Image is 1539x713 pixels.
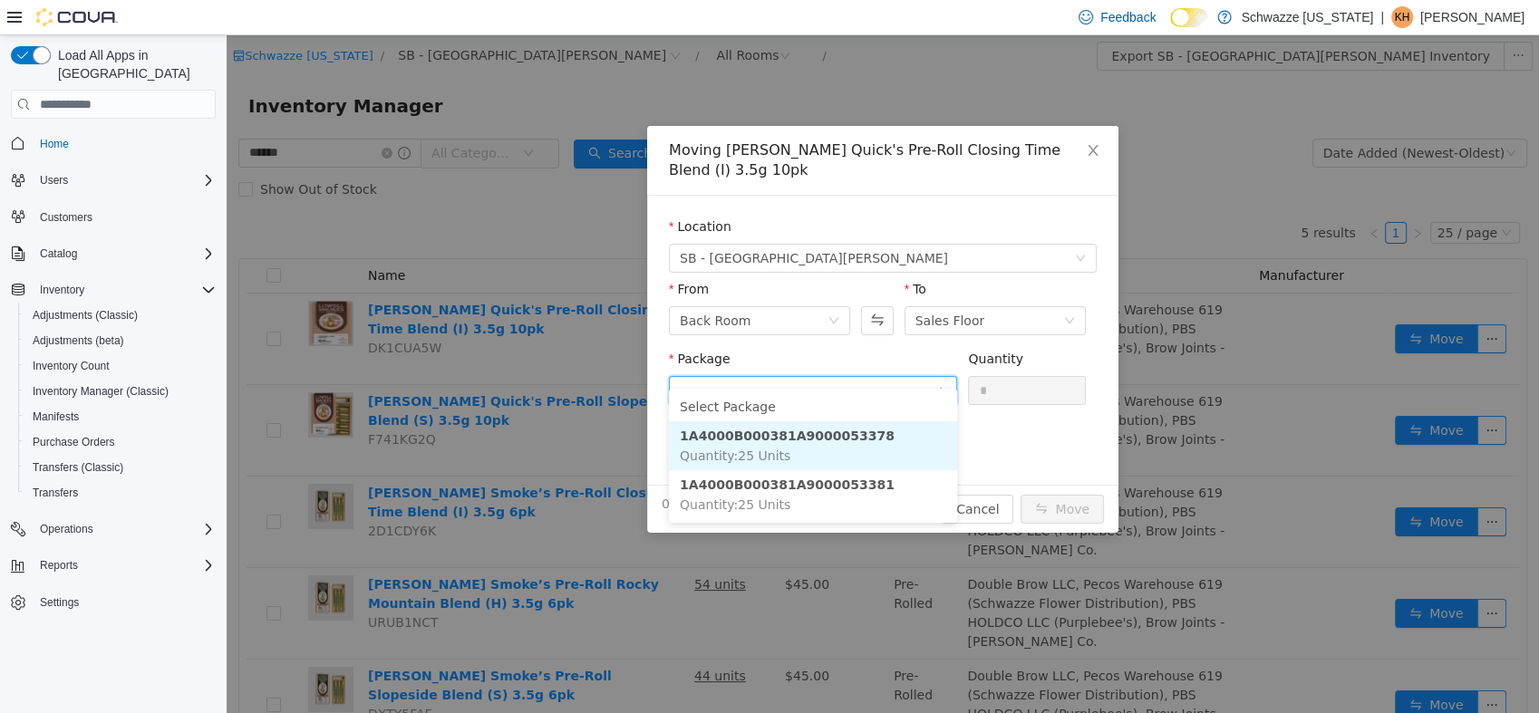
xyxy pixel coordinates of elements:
a: Purchase Orders [25,431,122,453]
i: icon: down [709,350,720,362]
button: Reports [33,554,85,576]
span: Transfers (Classic) [33,460,123,475]
a: Inventory Count [25,355,117,377]
span: Inventory Manager (Classic) [25,381,216,402]
strong: 1A4000B000381A9000053381 [453,442,668,457]
a: Manifests [25,406,86,428]
span: Manifests [33,409,79,424]
input: Quantity [742,342,858,369]
button: Manifests [18,404,223,429]
label: Package [442,316,503,331]
span: Inventory Count [25,355,216,377]
strong: 1A4000B000381A9000053378 [453,393,668,408]
button: Swap [634,271,666,300]
button: Reports [4,553,223,578]
span: Adjustments (beta) [33,333,124,348]
button: Adjustments (Classic) [18,303,223,328]
label: To [678,246,700,261]
span: Dark Mode [1170,27,1171,28]
span: Home [40,137,69,151]
button: Customers [4,204,223,230]
span: Purchase Orders [25,431,216,453]
p: | [1380,6,1384,28]
li: Select Package [442,357,731,386]
button: Operations [4,516,223,542]
span: Purchase Orders [33,435,115,449]
button: Home [4,130,223,156]
span: KH [1395,6,1410,28]
label: Quantity [741,316,797,331]
button: Adjustments (beta) [18,328,223,353]
div: Back Room [453,272,524,299]
span: Transfers [33,486,78,500]
nav: Complex example [11,122,216,662]
div: Sales Floor [689,272,759,299]
input: Dark Mode [1170,8,1208,27]
li: 1A4000B000381A9000053378 [442,386,731,435]
button: Cancel [715,459,787,488]
span: Catalog [33,243,216,265]
span: Operations [33,518,216,540]
i: icon: down [837,280,848,293]
button: Inventory [4,277,223,303]
span: Quantity : 25 Units [453,462,564,477]
i: icon: down [848,217,859,230]
li: 1A4000B000381A9000053381 [442,435,731,484]
span: Catalog [40,246,77,261]
span: Inventory [40,283,84,297]
span: Adjustments (Classic) [33,308,138,323]
span: Operations [40,522,93,536]
button: Settings [4,589,223,615]
span: Inventory Manager (Classic) [33,384,169,399]
span: Inventory Count [33,359,110,373]
button: Users [4,168,223,193]
img: Cova [36,8,118,26]
span: Settings [40,595,79,610]
a: Settings [33,592,86,613]
button: Inventory Manager (Classic) [18,379,223,404]
span: Users [33,169,216,191]
span: Reports [40,558,78,573]
button: Inventory Count [18,353,223,379]
a: Customers [33,207,100,228]
a: Adjustments (beta) [25,330,131,352]
span: Users [40,173,68,188]
span: Inventory [33,279,216,301]
button: Transfers [18,480,223,506]
a: Transfers [25,482,85,504]
span: Adjustments (Classic) [25,304,216,326]
span: SB - Fort Collins [453,209,721,236]
button: icon: swapMove [794,459,877,488]
label: Location [442,184,505,198]
button: Close [841,91,892,141]
i: icon: close [859,108,874,122]
span: Reports [33,554,216,576]
span: Customers [40,210,92,225]
a: Home [33,133,76,155]
button: Purchase Orders [18,429,223,455]
a: Adjustments (Classic) [25,304,145,326]
input: Package [453,343,708,371]
span: Quantity : 25 Units [453,413,564,428]
span: Adjustments (beta) [25,330,216,352]
div: Moving [PERSON_NAME] Quick's Pre-Roll Closing Time Blend (I) 3.5g 10pk [442,105,870,145]
span: Customers [33,206,216,228]
label: From [442,246,482,261]
span: Settings [33,591,216,613]
p: [PERSON_NAME] [1420,6,1524,28]
span: Manifests [25,406,216,428]
div: Krystal Hernandez [1391,6,1413,28]
p: Schwazze [US_STATE] [1241,6,1373,28]
button: Transfers (Classic) [18,455,223,480]
button: Catalog [4,241,223,266]
span: Transfers (Classic) [25,457,216,478]
button: Users [33,169,75,191]
button: Catalog [33,243,84,265]
button: Inventory [33,279,92,301]
span: Feedback [1100,8,1156,26]
span: Transfers [25,482,216,504]
button: Operations [33,518,101,540]
a: Transfers (Classic) [25,457,131,478]
span: Home [33,131,216,154]
span: Load All Apps in [GEOGRAPHIC_DATA] [51,46,216,82]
